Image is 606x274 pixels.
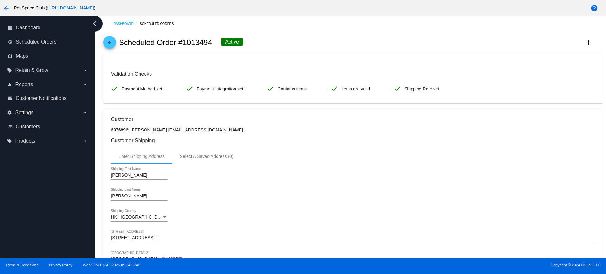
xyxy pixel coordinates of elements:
[277,82,307,96] span: Contains items
[585,39,592,47] mat-icon: more_vert
[341,82,370,96] span: Items are valid
[16,39,56,45] span: Scheduled Orders
[8,51,88,61] a: map Maps
[180,154,234,159] div: Select A Saved Address (0)
[15,138,35,144] span: Products
[14,5,95,10] span: Pet Space Club ( )
[111,116,595,122] h3: Customer
[83,263,140,267] a: Web:[DATE] API:2025.09.04.1242
[49,263,73,267] a: Privacy Policy
[8,124,13,129] i: people_outline
[90,19,100,29] i: chevron_left
[404,82,439,96] span: Shipping Rate set
[197,82,243,96] span: Payment Integration set
[7,82,12,87] i: equalizer
[118,154,164,159] div: Enter Shipping Address
[8,37,88,47] a: update Scheduled Orders
[8,93,88,103] a: email Customer Notifications
[122,82,162,96] span: Payment Method set
[394,85,401,92] mat-icon: check
[111,215,168,220] mat-select: Shipping Country
[308,263,601,267] span: Copyright © 2024 QPilot, LLC
[591,4,598,12] mat-icon: help
[140,19,179,29] a: Scheduled Orders
[16,124,40,130] span: Customers
[111,214,167,219] span: HK | [GEOGRAPHIC_DATA]
[5,263,38,267] a: Terms & Conditions
[16,96,67,101] span: Customer Notifications
[15,110,33,115] span: Settings
[16,53,28,59] span: Maps
[221,38,243,46] div: Active
[111,71,595,77] h3: Validation Checks
[119,38,212,47] h2: Scheduled Order #1013494
[267,85,274,92] mat-icon: check
[83,110,88,115] i: arrow_drop_down
[330,85,338,92] mat-icon: check
[111,236,595,241] input: Shipping Street 1
[106,40,113,48] mat-icon: arrow_back
[113,19,140,29] a: Dashboard
[111,257,595,262] input: Shipping Street 2
[16,25,40,31] span: Dashboard
[47,5,94,10] a: [URL][DOMAIN_NAME]
[83,68,88,73] i: arrow_drop_down
[111,127,595,132] p: 6976896: [PERSON_NAME] [EMAIL_ADDRESS][DOMAIN_NAME]
[8,54,13,59] i: map
[7,110,12,115] i: settings
[3,4,10,12] mat-icon: arrow_back
[111,194,168,199] input: Shipping Last Name
[111,85,118,92] mat-icon: check
[7,138,12,143] i: local_offer
[15,82,33,87] span: Reports
[8,25,13,30] i: dashboard
[8,23,88,33] a: dashboard Dashboard
[83,138,88,143] i: arrow_drop_down
[8,39,13,44] i: update
[111,137,595,143] h3: Customer Shipping
[8,122,88,132] a: people_outline Customers
[111,173,168,178] input: Shipping First Name
[7,68,12,73] i: local_offer
[15,67,48,73] span: Retain & Grow
[8,96,13,101] i: email
[186,85,193,92] mat-icon: check
[83,82,88,87] i: arrow_drop_down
